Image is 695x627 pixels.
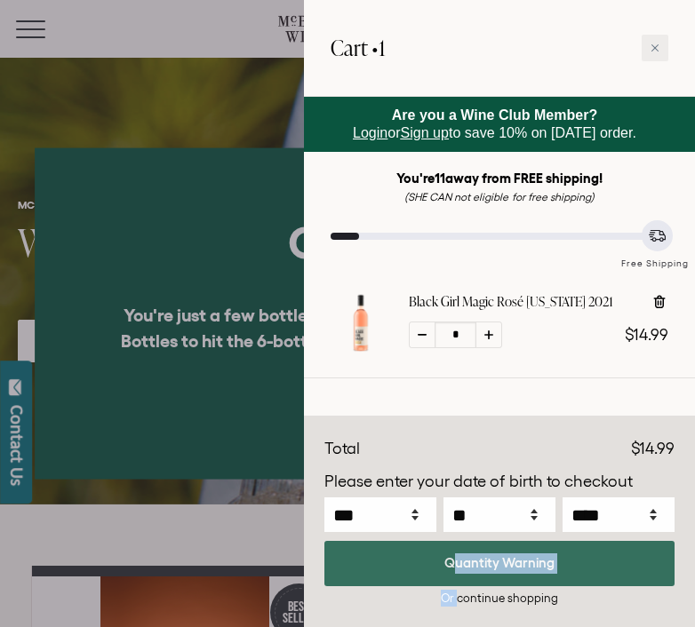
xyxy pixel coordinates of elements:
[392,107,598,123] strong: Are you a Wine Club Member?
[324,590,675,607] div: Or continue shopping
[625,326,668,344] span: $14.99
[404,191,595,202] em: (SHE CAN not eligible for free shipping)
[409,293,613,311] a: Black Girl Magic Rosé [US_STATE] 2021
[615,240,695,271] div: Free Shipping
[631,440,675,457] span: $14.99
[379,33,385,62] span: 1
[324,541,675,586] button: Quantity Warning
[331,27,385,69] h2: Cart •
[324,470,675,494] p: Please enter your date of birth to checkout
[435,171,445,186] span: 11
[331,339,391,357] a: Black Girl Magic Rosé California 2021
[396,171,603,186] strong: You're away from FREE shipping!
[401,125,449,140] a: Sign up
[353,107,636,140] span: or to save 10% on [DATE] order.
[324,437,360,461] div: Total
[353,125,387,140] a: Login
